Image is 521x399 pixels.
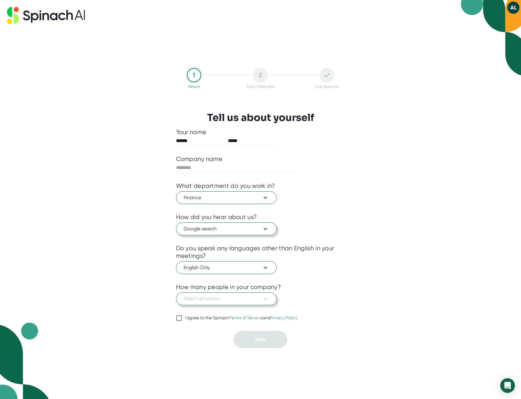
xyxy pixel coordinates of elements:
div: How many people in your company? [176,283,281,291]
h3: Tell us about yourself [207,112,314,123]
span: Finance [184,194,269,201]
div: Do you speak any languages other than English in your meetings? [176,244,345,260]
div: Your name [176,128,345,136]
div: 1 [187,68,201,82]
a: Terms of Service [230,315,262,320]
button: Finance [176,191,277,204]
div: Open Intercom Messenger [500,378,515,393]
div: 2 [253,68,268,82]
span: English Only [184,264,269,271]
button: Google search [176,222,277,235]
span: Next [255,336,266,342]
a: Privacy Policy [270,315,297,320]
div: Sync Calendar [246,84,275,89]
div: What department do you work in? [176,182,275,190]
button: Select an option [176,292,277,305]
div: Use Spinach [315,84,339,89]
div: I agree to the Spinach and [185,315,298,321]
span: Google search [184,225,269,232]
button: Next [234,331,287,348]
button: English Only [176,261,277,274]
div: How did you hear about us? [176,213,257,221]
span: Select an option [184,295,269,302]
button: AL [507,2,519,14]
div: Company name [176,155,223,163]
div: About [188,84,200,89]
